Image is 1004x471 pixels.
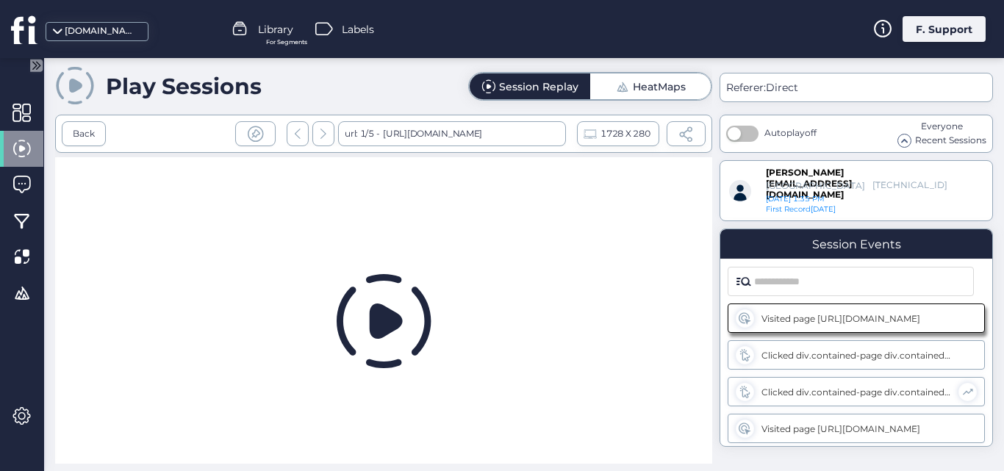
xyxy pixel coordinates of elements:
[106,73,262,100] div: Play Sessions
[766,204,811,214] span: First Record
[761,313,953,324] div: Visited page [URL][DOMAIN_NAME]
[73,127,95,141] div: Back
[766,204,845,215] div: [DATE]
[872,179,931,192] div: [TECHNICAL_ID]
[600,126,650,142] span: 1728 X 280
[266,37,307,47] span: For Segments
[65,24,138,38] div: [DOMAIN_NAME]
[766,180,865,191] div: [GEOGRAPHIC_DATA]
[726,81,766,94] span: Referer:
[338,121,566,146] div: url: 1/5 -
[812,237,901,251] div: Session Events
[633,82,686,92] div: HeatMaps
[766,81,798,94] span: Direct
[342,21,374,37] span: Labels
[915,134,986,148] span: Recent Sessions
[805,127,817,138] span: off
[903,16,986,42] div: F. Support
[761,350,953,361] div: Clicked div.contained-page div.contained-page-body div.flex-con.is-grow.primary-columns-con.no-mi...
[766,167,838,179] div: [PERSON_NAME][EMAIL_ADDRESS][DOMAIN_NAME]
[761,386,951,398] div: Clicked div.contained-page div.contained-page-header div.common-top-nav-menu.flex-con.is-grow.sm-...
[499,82,578,92] div: Session Replay
[764,127,817,138] span: Autoplay
[379,121,482,146] div: [URL][DOMAIN_NAME]
[761,423,953,434] div: Visited page [URL][DOMAIN_NAME]
[766,194,882,204] div: [DATE] 1:35 PM
[897,120,986,134] div: Everyone
[258,21,293,37] span: Library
